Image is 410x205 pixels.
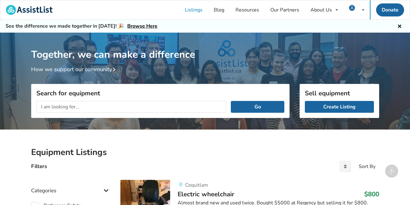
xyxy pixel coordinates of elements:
h4: Filters [31,163,47,170]
span: Coquitlam [185,182,208,189]
a: Blog [208,0,230,20]
a: How we support our community [31,66,118,73]
a: Browse Here [127,23,157,30]
a: Resources [230,0,265,20]
a: Our Partners [265,0,305,20]
div: Categories [31,175,111,197]
h3: $800 [364,190,379,198]
img: assistlist-logo [6,5,53,15]
input: I am looking for... [36,101,226,113]
div: Sort By [359,164,375,169]
a: Donate [376,3,404,16]
a: Listings [179,0,208,20]
h3: Sell equipment [305,89,374,97]
div: About Us [310,7,332,12]
h3: Search for equipment [36,89,284,97]
a: Create Listing [305,101,374,113]
button: Go [231,101,284,113]
img: user icon [349,5,355,11]
span: Electric wheelchair [178,190,234,198]
h1: Together, we can make a difference [31,33,379,61]
h2: Equipment Listings [31,147,379,158]
h5: See the difference we made together in [DATE]! 🎉 [6,23,157,30]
